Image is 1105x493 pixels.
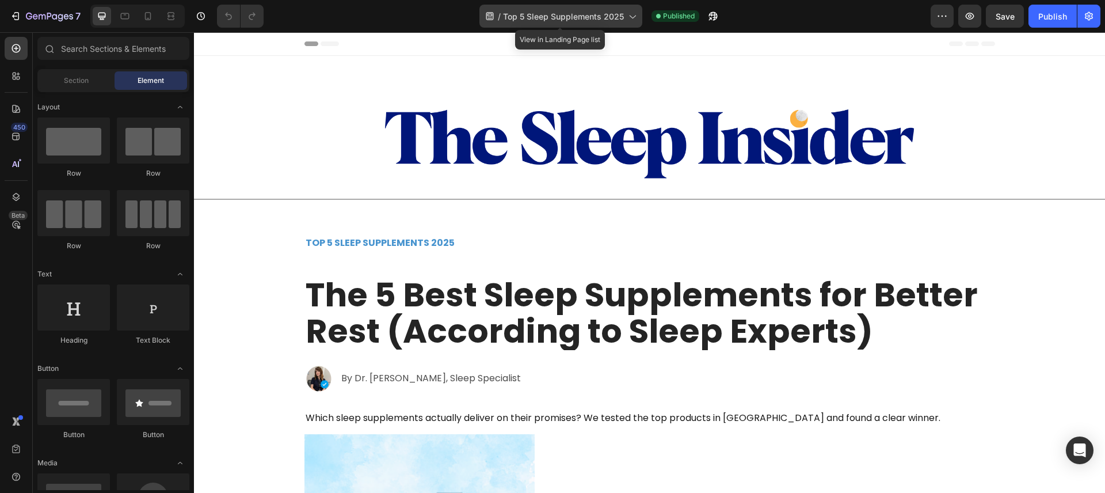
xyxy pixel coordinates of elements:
[37,37,189,60] input: Search Sections & Elements
[37,168,110,179] div: Row
[1066,437,1093,464] div: Open Intercom Messenger
[37,241,110,251] div: Row
[117,430,189,440] div: Button
[171,454,189,472] span: Toggle open
[171,359,189,378] span: Toggle open
[986,5,1024,28] button: Save
[11,123,28,132] div: 450
[37,102,60,112] span: Layout
[138,75,164,86] span: Element
[37,269,52,279] span: Text
[9,211,28,220] div: Beta
[498,10,501,22] span: /
[171,98,189,116] span: Toggle open
[503,10,624,22] span: Top 5 Sleep Supplements 2025
[5,5,86,28] button: 7
[194,32,1105,493] iframe: Design area
[37,335,110,346] div: Heading
[1038,10,1067,22] div: Publish
[217,5,264,28] div: Undo/Redo
[37,430,110,440] div: Button
[663,11,695,21] span: Published
[37,458,58,468] span: Media
[171,265,189,283] span: Toggle open
[996,12,1015,21] span: Save
[1028,5,1077,28] button: Publish
[64,75,89,86] span: Section
[117,168,189,179] div: Row
[75,9,81,23] p: 7
[117,241,189,251] div: Row
[117,335,189,346] div: Text Block
[37,363,59,374] span: Button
